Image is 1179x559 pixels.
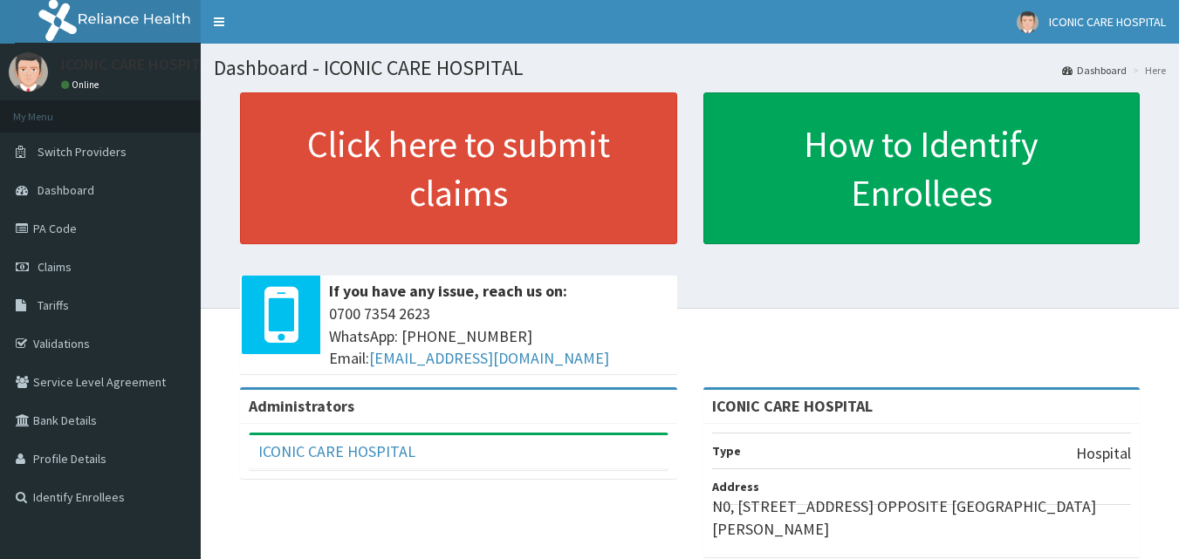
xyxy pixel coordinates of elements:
[258,441,415,461] a: ICONIC CARE HOSPITAL
[61,57,216,72] p: ICONIC CARE HOSPITAL
[1049,14,1166,30] span: ICONIC CARE HOSPITAL
[1076,442,1131,465] p: Hospital
[1128,63,1166,78] li: Here
[329,303,668,370] span: 0700 7354 2623 WhatsApp: [PHONE_NUMBER] Email:
[61,78,103,91] a: Online
[38,259,72,275] span: Claims
[369,348,609,368] a: [EMAIL_ADDRESS][DOMAIN_NAME]
[240,92,677,244] a: Click here to submit claims
[703,92,1141,244] a: How to Identify Enrollees
[1062,63,1127,78] a: Dashboard
[712,396,873,416] strong: ICONIC CARE HOSPITAL
[9,52,48,92] img: User Image
[1017,11,1038,33] img: User Image
[38,182,94,198] span: Dashboard
[38,144,127,160] span: Switch Providers
[214,57,1166,79] h1: Dashboard - ICONIC CARE HOSPITAL
[249,396,354,416] b: Administrators
[329,281,567,301] b: If you have any issue, reach us on:
[38,297,69,313] span: Tariffs
[712,479,759,494] b: Address
[712,495,1132,540] p: N0, [STREET_ADDRESS] OPPOSITE [GEOGRAPHIC_DATA][PERSON_NAME]
[712,443,741,459] b: Type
